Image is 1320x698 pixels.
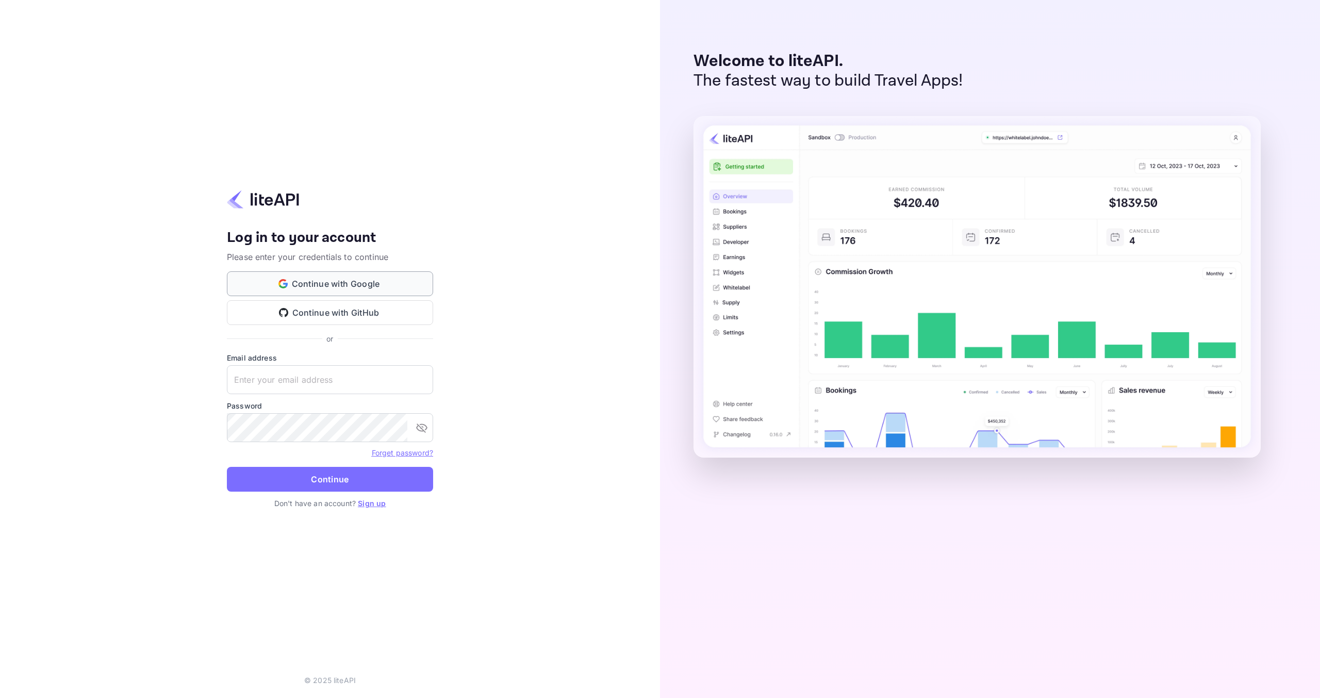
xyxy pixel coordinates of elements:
p: or [326,333,333,344]
p: The fastest way to build Travel Apps! [694,71,963,91]
img: liteAPI Dashboard Preview [694,116,1261,458]
p: © 2025 liteAPI [304,675,356,686]
p: Please enter your credentials to continue [227,251,433,263]
img: liteapi [227,189,299,209]
p: Welcome to liteAPI. [694,52,963,71]
button: Continue [227,467,433,492]
a: Forget password? [372,447,433,458]
a: Forget password? [372,448,433,457]
p: Don't have an account? [227,498,433,509]
button: toggle password visibility [411,417,432,438]
a: Sign up [358,499,386,508]
label: Email address [227,352,433,363]
button: Continue with Google [227,271,433,296]
h4: Log in to your account [227,229,433,247]
input: Enter your email address [227,365,433,394]
button: Continue with GitHub [227,300,433,325]
label: Password [227,400,433,411]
